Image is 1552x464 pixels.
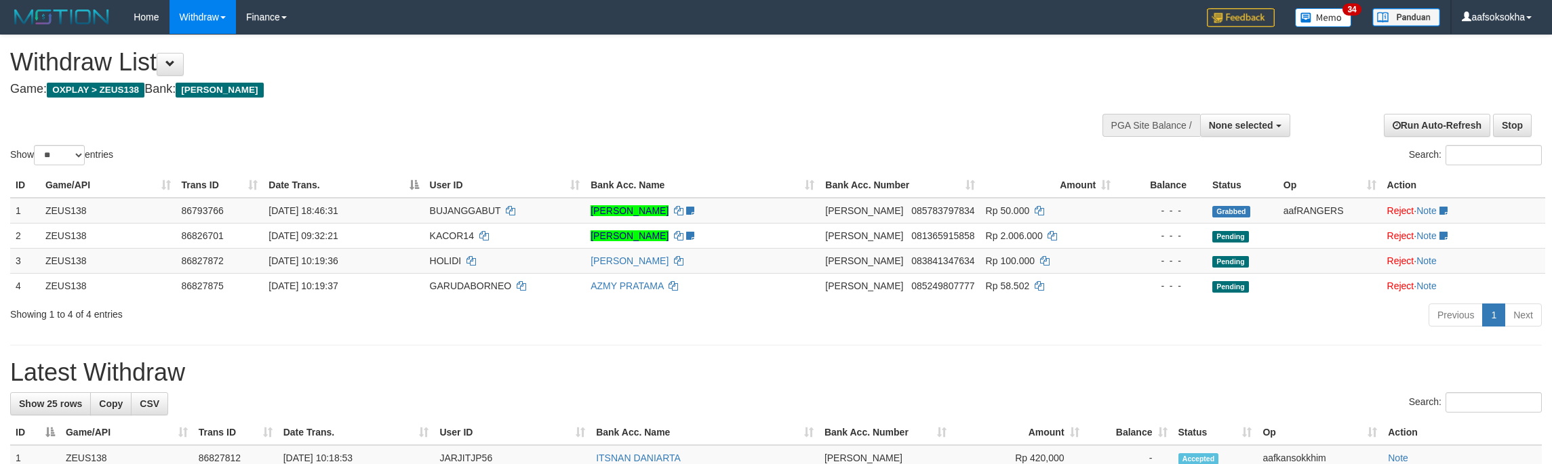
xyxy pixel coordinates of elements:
[1212,231,1249,242] span: Pending
[986,280,1030,291] span: Rp 58.502
[1116,173,1207,198] th: Balance
[182,205,224,216] span: 86793766
[1409,392,1542,413] label: Search:
[40,273,176,298] td: ZEUS138
[1446,145,1542,165] input: Search:
[1446,392,1542,413] input: Search:
[911,205,974,216] span: Copy 085783797834 to clipboard
[10,302,637,321] div: Showing 1 to 4 of 4 entries
[268,230,338,241] span: [DATE] 09:32:21
[268,255,338,266] span: [DATE] 10:19:36
[1382,223,1545,248] td: ·
[182,280,224,291] span: 86827875
[1121,229,1201,242] div: - - -
[263,173,424,198] th: Date Trans.: activate to sort column descending
[10,7,113,27] img: MOTION_logo.png
[825,230,903,241] span: [PERSON_NAME]
[10,359,1542,386] h1: Latest Withdraw
[182,255,224,266] span: 86827872
[1212,281,1249,293] span: Pending
[596,452,681,463] a: ITSNAN DANIARTA
[591,255,669,266] a: [PERSON_NAME]
[19,398,82,409] span: Show 25 rows
[1342,3,1361,16] span: 34
[1416,255,1437,266] a: Note
[1409,145,1542,165] label: Search:
[820,173,980,198] th: Bank Acc. Number: activate to sort column ascending
[911,255,974,266] span: Copy 083841347634 to clipboard
[1382,173,1545,198] th: Action
[10,49,1021,76] h1: Withdraw List
[10,248,40,273] td: 3
[1121,279,1201,293] div: - - -
[986,255,1035,266] span: Rp 100.000
[430,230,474,241] span: KACOR14
[47,83,144,98] span: OXPLAY > ZEUS138
[1121,254,1201,268] div: - - -
[1387,205,1414,216] a: Reject
[131,392,168,415] a: CSV
[424,173,586,198] th: User ID: activate to sort column ascending
[10,392,91,415] a: Show 25 rows
[1387,230,1414,241] a: Reject
[1372,8,1440,26] img: panduan.png
[1493,114,1532,137] a: Stop
[825,280,903,291] span: [PERSON_NAME]
[1212,206,1250,217] span: Grabbed
[1416,205,1437,216] a: Note
[34,145,85,165] select: Showentries
[1209,120,1273,131] span: None selected
[10,145,113,165] label: Show entries
[819,420,952,445] th: Bank Acc. Number: activate to sort column ascending
[591,230,669,241] a: [PERSON_NAME]
[434,420,591,445] th: User ID: activate to sort column ascending
[1387,255,1414,266] a: Reject
[1121,204,1201,217] div: - - -
[430,205,501,216] span: BUJANGGABUT
[1429,303,1483,326] a: Previous
[60,420,193,445] th: Game/API: activate to sort column ascending
[176,173,264,198] th: Trans ID: activate to sort column ascending
[430,255,462,266] span: HOLIDI
[1416,280,1437,291] a: Note
[1387,280,1414,291] a: Reject
[986,205,1030,216] span: Rp 50.000
[591,420,819,445] th: Bank Acc. Name: activate to sort column ascending
[40,173,176,198] th: Game/API: activate to sort column ascending
[825,205,903,216] span: [PERSON_NAME]
[140,398,159,409] span: CSV
[952,420,1085,445] th: Amount: activate to sort column ascending
[10,198,40,224] td: 1
[1212,256,1249,268] span: Pending
[10,420,60,445] th: ID: activate to sort column descending
[1382,420,1542,445] th: Action
[1295,8,1352,27] img: Button%20Memo.svg
[10,273,40,298] td: 4
[1382,273,1545,298] td: ·
[1207,8,1275,27] img: Feedback.jpg
[1416,230,1437,241] a: Note
[1388,452,1408,463] a: Note
[268,205,338,216] span: [DATE] 18:46:31
[1200,114,1290,137] button: None selected
[99,398,123,409] span: Copy
[90,392,132,415] a: Copy
[1505,303,1542,326] a: Next
[911,280,974,291] span: Copy 085249807777 to clipboard
[268,280,338,291] span: [DATE] 10:19:37
[278,420,435,445] th: Date Trans.: activate to sort column ascending
[1173,420,1258,445] th: Status: activate to sort column ascending
[1382,248,1545,273] td: ·
[430,280,512,291] span: GARUDABORNEO
[591,280,663,291] a: AZMY PRATAMA
[10,83,1021,96] h4: Game: Bank:
[1257,420,1382,445] th: Op: activate to sort column ascending
[40,198,176,224] td: ZEUS138
[40,223,176,248] td: ZEUS138
[824,452,902,463] span: [PERSON_NAME]
[986,230,1043,241] span: Rp 2.006.000
[585,173,820,198] th: Bank Acc. Name: activate to sort column ascending
[182,230,224,241] span: 86826701
[40,248,176,273] td: ZEUS138
[980,173,1117,198] th: Amount: activate to sort column ascending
